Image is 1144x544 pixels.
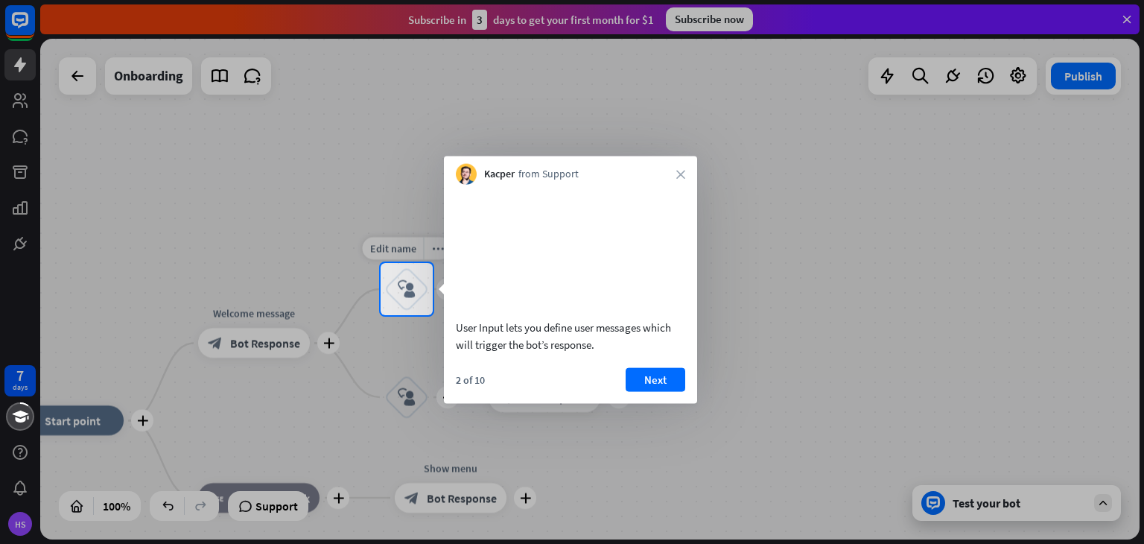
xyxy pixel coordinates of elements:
span: Kacper [484,167,515,182]
div: 2 of 10 [456,373,485,386]
button: Next [626,367,685,391]
div: User Input lets you define user messages which will trigger the bot’s response. [456,318,685,352]
i: block_user_input [398,280,416,298]
span: from Support [518,167,579,182]
i: close [676,170,685,179]
button: Open LiveChat chat widget [12,6,57,51]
